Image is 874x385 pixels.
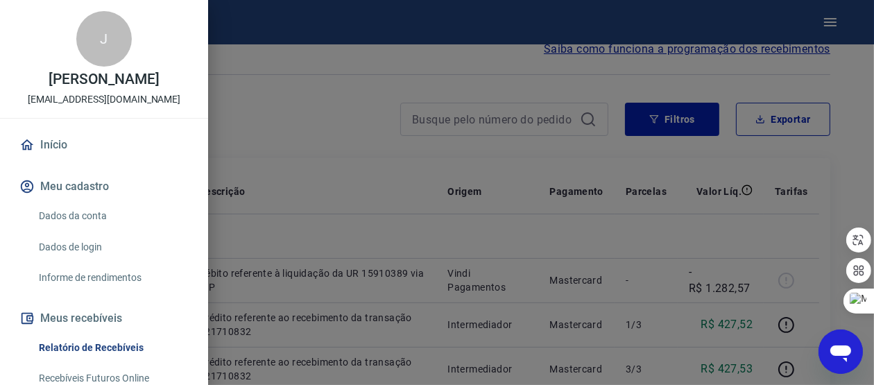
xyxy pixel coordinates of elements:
[33,233,191,262] a: Dados de login
[33,264,191,292] a: Informe de rendimentos
[33,202,191,230] a: Dados da conta
[49,72,160,87] p: [PERSON_NAME]
[17,130,191,160] a: Início
[819,330,863,374] iframe: Botão para abrir a janela de mensagens, conversa em andamento
[76,11,132,67] div: J
[33,334,191,362] a: Relatório de Recebíveis
[28,92,181,107] p: [EMAIL_ADDRESS][DOMAIN_NAME]
[17,171,191,202] button: Meu cadastro
[17,303,191,334] button: Meus recebíveis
